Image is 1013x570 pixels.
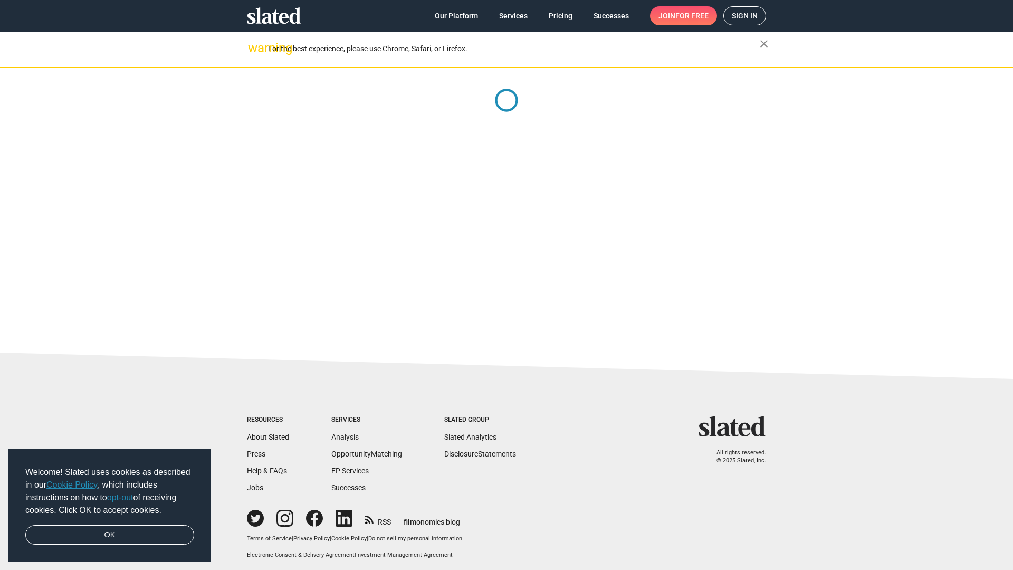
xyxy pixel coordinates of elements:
[331,535,367,542] a: Cookie Policy
[25,525,194,545] a: dismiss cookie message
[675,6,709,25] span: for free
[404,518,416,526] span: film
[723,6,766,25] a: Sign in
[444,433,496,441] a: Slated Analytics
[248,42,261,54] mat-icon: warning
[758,37,770,50] mat-icon: close
[549,6,572,25] span: Pricing
[293,535,330,542] a: Privacy Policy
[355,552,356,558] span: |
[585,6,637,25] a: Successes
[292,535,293,542] span: |
[404,509,460,527] a: filmonomics blog
[331,450,402,458] a: OpportunityMatching
[650,6,717,25] a: Joinfor free
[268,42,760,56] div: For the best experience, please use Chrome, Safari, or Firefox.
[444,416,516,424] div: Slated Group
[331,416,402,424] div: Services
[356,552,453,558] a: Investment Management Agreement
[426,6,486,25] a: Our Platform
[331,467,369,475] a: EP Services
[331,483,366,492] a: Successes
[247,483,263,492] a: Jobs
[540,6,581,25] a: Pricing
[705,449,766,464] p: All rights reserved. © 2025 Slated, Inc.
[499,6,528,25] span: Services
[247,450,265,458] a: Press
[331,433,359,441] a: Analysis
[365,511,391,527] a: RSS
[247,416,289,424] div: Resources
[658,6,709,25] span: Join
[247,433,289,441] a: About Slated
[594,6,629,25] span: Successes
[247,535,292,542] a: Terms of Service
[247,467,287,475] a: Help & FAQs
[330,535,331,542] span: |
[435,6,478,25] span: Our Platform
[25,466,194,517] span: Welcome! Slated uses cookies as described in our , which includes instructions on how to of recei...
[732,7,758,25] span: Sign in
[368,535,462,543] button: Do not sell my personal information
[8,449,211,562] div: cookieconsent
[107,493,133,502] a: opt-out
[444,450,516,458] a: DisclosureStatements
[247,552,355,558] a: Electronic Consent & Delivery Agreement
[367,535,368,542] span: |
[491,6,536,25] a: Services
[46,480,98,489] a: Cookie Policy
